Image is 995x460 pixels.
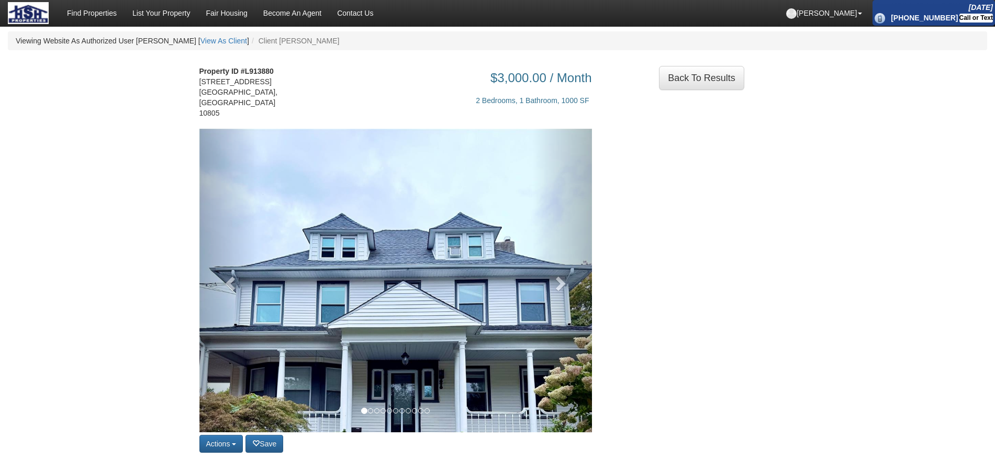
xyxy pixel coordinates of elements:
button: Actions [199,435,243,453]
strong: Property ID #L913880 [199,67,274,75]
i: [DATE] [969,3,993,12]
div: Call or Text [959,14,993,23]
li: Viewing Website As Authorized User [PERSON_NAME] [ ] [16,36,249,46]
a: Back To Results [659,66,744,90]
div: 2 Bedrooms, 1 Bathroom, 1000 SF [301,85,592,106]
div: ... [659,66,744,90]
li: Client [PERSON_NAME] [249,36,340,46]
button: Save [245,435,283,453]
h3: $3,000.00 / Month [301,71,592,85]
address: [STREET_ADDRESS] [GEOGRAPHIC_DATA], [GEOGRAPHIC_DATA] 10805 [199,66,286,118]
a: View As Client [200,37,247,45]
img: phone_icon.png [875,13,885,24]
img: default-profile.png [786,8,797,19]
b: [PHONE_NUMBER] [891,14,958,22]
